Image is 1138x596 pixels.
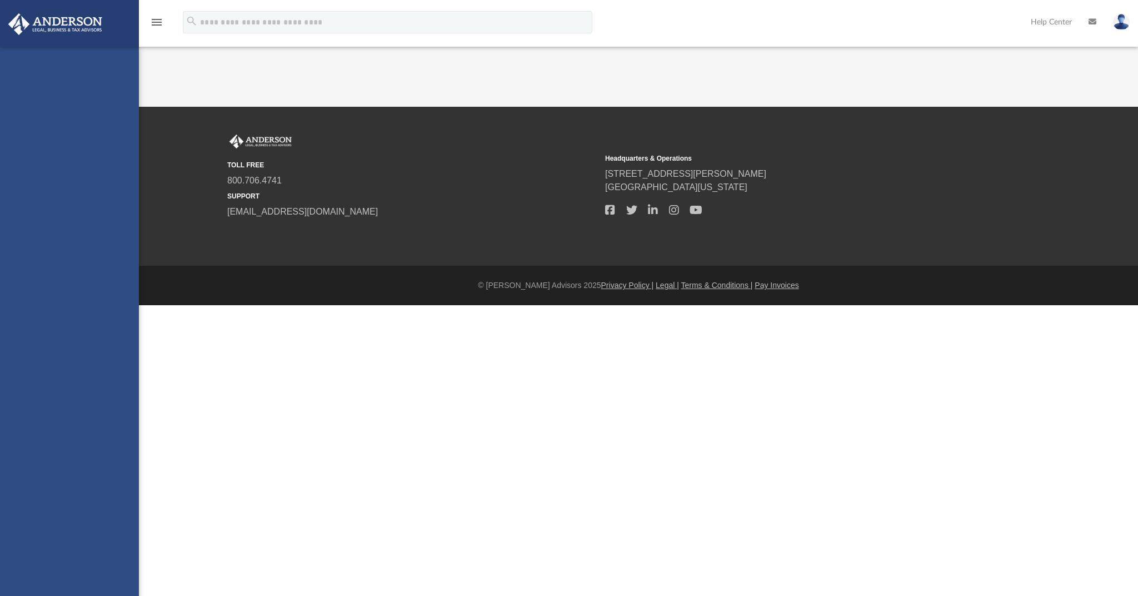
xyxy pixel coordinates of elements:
img: Anderson Advisors Platinum Portal [5,13,106,35]
i: search [186,15,198,27]
a: [STREET_ADDRESS][PERSON_NAME] [605,169,766,178]
small: Headquarters & Operations [605,153,975,163]
i: menu [150,16,163,29]
a: Legal | [656,281,679,290]
a: [GEOGRAPHIC_DATA][US_STATE] [605,182,747,192]
small: TOLL FREE [227,160,597,170]
a: menu [150,21,163,29]
a: Pay Invoices [755,281,798,290]
a: Privacy Policy | [601,281,654,290]
a: [EMAIL_ADDRESS][DOMAIN_NAME] [227,207,378,216]
img: User Pic [1113,14,1130,30]
div: © [PERSON_NAME] Advisors 2025 [139,280,1138,291]
a: Terms & Conditions | [681,281,753,290]
img: Anderson Advisors Platinum Portal [227,135,294,149]
small: SUPPORT [227,191,597,201]
a: 800.706.4741 [227,176,282,185]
